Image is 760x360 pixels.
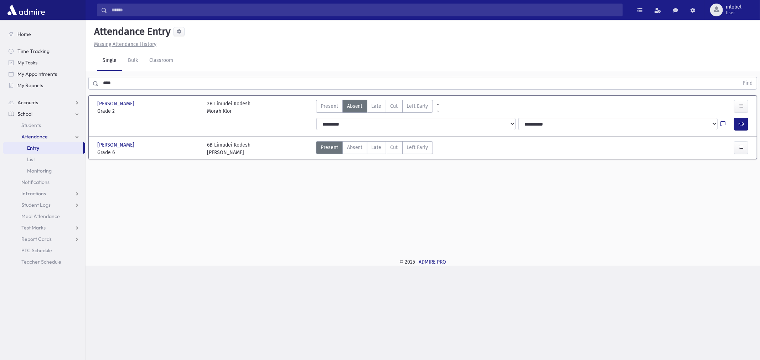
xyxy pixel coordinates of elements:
[321,144,338,151] span: Present
[21,236,52,242] span: Report Cards
[91,26,171,38] h5: Attendance Entry
[21,259,61,265] span: Teacher Schedule
[3,256,85,268] a: Teacher Schedule
[3,233,85,245] a: Report Cards
[17,59,37,66] span: My Tasks
[207,141,250,156] div: 6B Limudei Kodesh [PERSON_NAME]
[372,102,382,110] span: Late
[21,224,46,231] span: Test Marks
[3,80,85,91] a: My Reports
[391,102,398,110] span: Cut
[122,51,144,71] a: Bulk
[3,176,85,188] a: Notifications
[3,108,85,120] a: School
[27,156,35,163] span: List
[91,41,156,47] a: Missing Attendance History
[316,141,433,156] div: AttTypes
[391,144,398,151] span: Cut
[97,100,136,107] span: [PERSON_NAME]
[407,144,428,151] span: Left Early
[3,68,85,80] a: My Appointments
[407,102,428,110] span: Left Early
[316,100,433,115] div: AttTypes
[3,131,85,142] a: Attendance
[17,82,43,89] span: My Reports
[97,141,136,149] span: [PERSON_NAME]
[3,211,85,222] a: Meal Attendance
[3,142,83,154] a: Entry
[3,120,85,131] a: Students
[94,41,156,47] u: Missing Attendance History
[3,154,85,165] a: List
[17,48,50,54] span: Time Tracking
[107,4,622,16] input: Search
[3,199,85,211] a: Student Logs
[726,10,741,16] span: User
[21,190,46,197] span: Infractions
[144,51,179,71] a: Classroom
[97,107,200,115] span: Grade 2
[6,3,47,17] img: AdmirePro
[3,28,85,40] a: Home
[739,77,757,89] button: Find
[97,149,200,156] span: Grade 6
[3,165,85,176] a: Monitoring
[321,102,338,110] span: Present
[17,31,31,37] span: Home
[21,179,50,185] span: Notifications
[21,202,51,208] span: Student Logs
[347,102,363,110] span: Absent
[27,168,52,174] span: Monitoring
[3,57,85,68] a: My Tasks
[419,259,446,265] a: ADMIRE PRO
[347,144,363,151] span: Absent
[21,247,52,254] span: PTC Schedule
[21,133,48,140] span: Attendance
[17,99,38,106] span: Accounts
[3,188,85,199] a: Infractions
[27,145,39,151] span: Entry
[726,4,741,10] span: mlobel
[97,51,122,71] a: Single
[21,122,41,128] span: Students
[17,71,57,77] span: My Appointments
[21,213,60,219] span: Meal Attendance
[3,245,85,256] a: PTC Schedule
[372,144,382,151] span: Late
[3,46,85,57] a: Time Tracking
[97,258,749,266] div: © 2025 -
[3,97,85,108] a: Accounts
[3,222,85,233] a: Test Marks
[207,100,250,115] div: 2B Limudei Kodesh Morah Klor
[17,111,32,117] span: School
